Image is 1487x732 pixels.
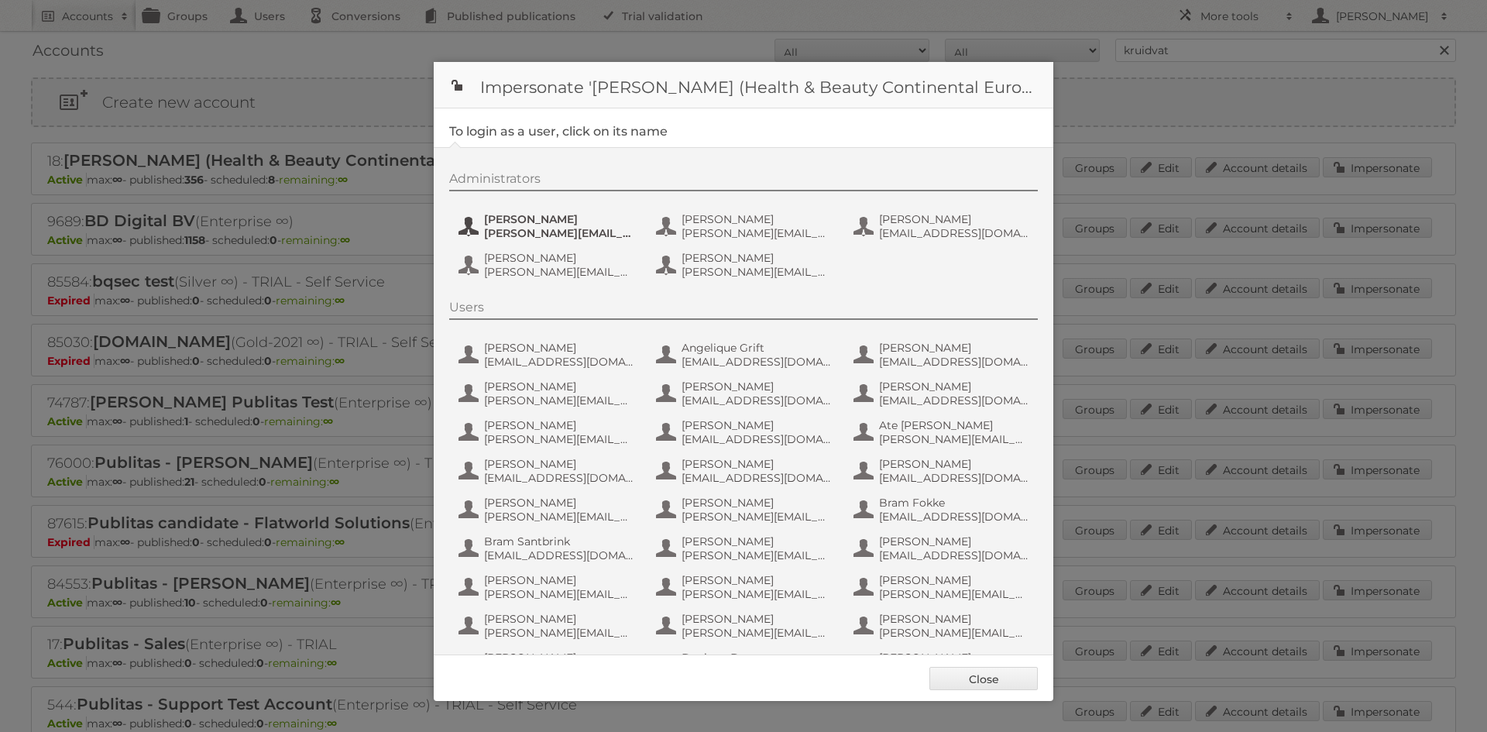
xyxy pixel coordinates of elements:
button: [PERSON_NAME] [EMAIL_ADDRESS][DOMAIN_NAME] [852,211,1034,242]
span: [PERSON_NAME][EMAIL_ADDRESS][DOMAIN_NAME] [682,510,832,524]
span: [PERSON_NAME][EMAIL_ADDRESS][DOMAIN_NAME] [484,265,634,279]
span: [PERSON_NAME] [484,651,634,665]
span: [PERSON_NAME] [682,418,832,432]
button: Danique Bats [EMAIL_ADDRESS][DOMAIN_NAME] [654,649,836,680]
span: [PERSON_NAME] [879,457,1029,471]
button: [PERSON_NAME] [PERSON_NAME][EMAIL_ADDRESS][DOMAIN_NAME] [457,610,639,641]
span: [EMAIL_ADDRESS][DOMAIN_NAME] [879,226,1029,240]
span: [PERSON_NAME] [879,534,1029,548]
button: [PERSON_NAME] [EMAIL_ADDRESS][DOMAIN_NAME] [457,455,639,486]
span: [PERSON_NAME][EMAIL_ADDRESS][DOMAIN_NAME] [484,432,634,446]
span: Ate [PERSON_NAME] [879,418,1029,432]
span: [EMAIL_ADDRESS][DOMAIN_NAME] [484,471,634,485]
button: [PERSON_NAME] [PERSON_NAME][EMAIL_ADDRESS][DOMAIN_NAME] [457,494,639,525]
span: [PERSON_NAME][EMAIL_ADDRESS][DOMAIN_NAME] [879,626,1029,640]
span: [PERSON_NAME] [682,573,832,587]
span: [PERSON_NAME] [484,573,634,587]
span: [EMAIL_ADDRESS][DOMAIN_NAME] [682,471,832,485]
span: [PERSON_NAME] [484,612,634,626]
span: [PERSON_NAME] [879,612,1029,626]
span: [PERSON_NAME] [879,212,1029,226]
button: [PERSON_NAME] [EMAIL_ADDRESS][DOMAIN_NAME] [457,649,639,680]
span: [EMAIL_ADDRESS][DOMAIN_NAME] [879,471,1029,485]
span: [PERSON_NAME][EMAIL_ADDRESS][DOMAIN_NAME] [484,226,634,240]
span: [PERSON_NAME][EMAIL_ADDRESS][DOMAIN_NAME] [682,548,832,562]
span: [PERSON_NAME] [682,612,832,626]
span: [PERSON_NAME] [484,380,634,393]
span: [PERSON_NAME] [682,251,832,265]
button: [PERSON_NAME] [PERSON_NAME][EMAIL_ADDRESS][DOMAIN_NAME] [457,572,639,603]
button: [PERSON_NAME] [PERSON_NAME][EMAIL_ADDRESS][DOMAIN_NAME] [654,211,836,242]
span: [PERSON_NAME][EMAIL_ADDRESS][DOMAIN_NAME] [484,510,634,524]
button: Bram Fokke [EMAIL_ADDRESS][DOMAIN_NAME] [852,494,1034,525]
span: [PERSON_NAME] [484,418,634,432]
span: [PERSON_NAME] [484,251,634,265]
span: [EMAIL_ADDRESS][DOMAIN_NAME] [682,355,832,369]
span: [PERSON_NAME][EMAIL_ADDRESS][DOMAIN_NAME] [879,587,1029,601]
button: [PERSON_NAME] [PERSON_NAME][EMAIL_ADDRESS][DOMAIN_NAME] [457,417,639,448]
span: [EMAIL_ADDRESS][DOMAIN_NAME] [879,355,1029,369]
button: [PERSON_NAME] [PERSON_NAME][EMAIL_ADDRESS][DOMAIN_NAME] [654,494,836,525]
span: Bram Santbrink [484,534,634,548]
button: [PERSON_NAME] [PERSON_NAME][EMAIL_ADDRESS][DOMAIN_NAME] [457,211,639,242]
span: [PERSON_NAME] [682,496,832,510]
h1: Impersonate '[PERSON_NAME] (Health & Beauty Continental Europe) B.V.' [434,62,1053,108]
span: [PERSON_NAME] [682,212,832,226]
div: Users [449,300,1038,320]
button: [PERSON_NAME] [EMAIL_ADDRESS][DOMAIN_NAME] [654,417,836,448]
span: [PERSON_NAME][EMAIL_ADDRESS][DOMAIN_NAME] [879,432,1029,446]
span: [PERSON_NAME] [879,341,1029,355]
button: [PERSON_NAME] [EMAIL_ADDRESS][DOMAIN_NAME] [852,339,1034,370]
span: Angelique Grift [682,341,832,355]
span: [PERSON_NAME] [484,341,634,355]
span: [PERSON_NAME] [484,457,634,471]
span: [PERSON_NAME] [879,380,1029,393]
button: [PERSON_NAME] [EMAIL_ADDRESS][DOMAIN_NAME] [852,378,1034,409]
span: [EMAIL_ADDRESS][DOMAIN_NAME] [879,393,1029,407]
span: [EMAIL_ADDRESS][DOMAIN_NAME] [682,432,832,446]
button: [PERSON_NAME] [PERSON_NAME][EMAIL_ADDRESS][DOMAIN_NAME] [852,610,1034,641]
legend: To login as a user, click on its name [449,124,668,139]
span: [PERSON_NAME][EMAIL_ADDRESS][DOMAIN_NAME] [484,587,634,601]
span: [PERSON_NAME][EMAIL_ADDRESS][DOMAIN_NAME] [682,265,832,279]
button: [PERSON_NAME] [PERSON_NAME][EMAIL_ADDRESS][DOMAIN_NAME] [654,610,836,641]
span: [PERSON_NAME] [682,380,832,393]
span: [EMAIL_ADDRESS][DOMAIN_NAME] [879,548,1029,562]
span: [PERSON_NAME] [682,457,832,471]
span: [PERSON_NAME] [682,534,832,548]
button: [PERSON_NAME] [PERSON_NAME][EMAIL_ADDRESS][DOMAIN_NAME] [654,572,836,603]
span: [EMAIL_ADDRESS][DOMAIN_NAME] [879,510,1029,524]
span: Bram Fokke [879,496,1029,510]
button: Bram Santbrink [EMAIL_ADDRESS][DOMAIN_NAME] [457,533,639,564]
span: [PERSON_NAME] [879,573,1029,587]
span: [EMAIL_ADDRESS][DOMAIN_NAME] [484,548,634,562]
button: [PERSON_NAME] [EMAIL_ADDRESS][DOMAIN_NAME] [852,533,1034,564]
span: [PERSON_NAME][EMAIL_ADDRESS][DOMAIN_NAME] [484,393,634,407]
span: [EMAIL_ADDRESS][DOMAIN_NAME] [682,393,832,407]
button: [PERSON_NAME] [EMAIL_ADDRESS][DOMAIN_NAME] [457,339,639,370]
span: Danique Bats [682,651,832,665]
button: [PERSON_NAME] [PERSON_NAME][EMAIL_ADDRESS][DOMAIN_NAME] [852,572,1034,603]
button: [PERSON_NAME] [PERSON_NAME][EMAIL_ADDRESS][DOMAIN_NAME] [654,533,836,564]
button: [PERSON_NAME] [PERSON_NAME][EMAIL_ADDRESS][DOMAIN_NAME] [852,649,1034,680]
span: [PERSON_NAME] [879,651,1029,665]
div: Administrators [449,171,1038,191]
button: [PERSON_NAME] [PERSON_NAME][EMAIL_ADDRESS][DOMAIN_NAME] [457,378,639,409]
span: [PERSON_NAME][EMAIL_ADDRESS][DOMAIN_NAME] [682,226,832,240]
span: [EMAIL_ADDRESS][DOMAIN_NAME] [484,355,634,369]
button: Ate [PERSON_NAME] [PERSON_NAME][EMAIL_ADDRESS][DOMAIN_NAME] [852,417,1034,448]
span: [PERSON_NAME] [484,496,634,510]
button: [PERSON_NAME] [PERSON_NAME][EMAIL_ADDRESS][DOMAIN_NAME] [654,249,836,280]
span: [PERSON_NAME] [484,212,634,226]
button: [PERSON_NAME] [EMAIL_ADDRESS][DOMAIN_NAME] [654,378,836,409]
span: [PERSON_NAME][EMAIL_ADDRESS][DOMAIN_NAME] [682,626,832,640]
span: [PERSON_NAME][EMAIL_ADDRESS][DOMAIN_NAME] [484,626,634,640]
span: [PERSON_NAME][EMAIL_ADDRESS][DOMAIN_NAME] [682,587,832,601]
button: [PERSON_NAME] [PERSON_NAME][EMAIL_ADDRESS][DOMAIN_NAME] [457,249,639,280]
button: Angelique Grift [EMAIL_ADDRESS][DOMAIN_NAME] [654,339,836,370]
a: Close [929,667,1038,690]
button: [PERSON_NAME] [EMAIL_ADDRESS][DOMAIN_NAME] [654,455,836,486]
button: [PERSON_NAME] [EMAIL_ADDRESS][DOMAIN_NAME] [852,455,1034,486]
